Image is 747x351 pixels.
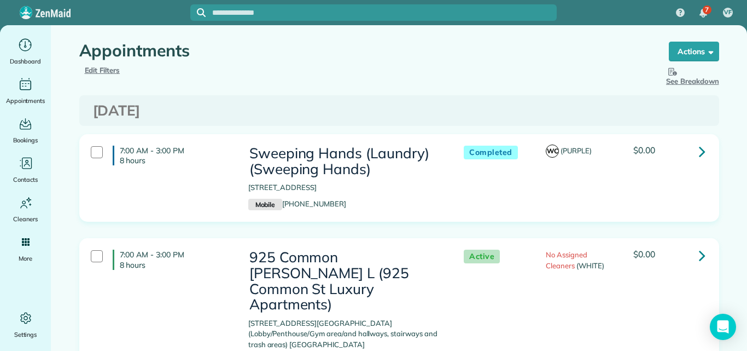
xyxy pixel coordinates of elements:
span: $0.00 [633,145,655,156]
span: Dashboard [10,56,41,67]
p: 8 hours [120,156,232,165]
span: Cleaners [13,214,38,225]
span: (PURPLE) [561,146,592,155]
button: See Breakdown [666,65,719,87]
span: (WHITE) [576,261,604,270]
span: Bookings [13,135,38,146]
span: 7 [705,5,709,14]
p: [STREET_ADDRESS] [248,182,442,193]
p: [STREET_ADDRESS][GEOGRAPHIC_DATA] (Lobby/Penthouse/Gym area/and hallways, stairways and trash are... [248,318,442,350]
span: Active [464,250,500,263]
p: 8 hours [120,260,232,270]
div: 7 unread notifications [692,1,715,25]
a: Dashboard [4,36,46,67]
button: Focus search [190,8,206,17]
a: Bookings [4,115,46,146]
span: WC [546,145,559,158]
span: Completed [464,146,518,159]
span: Contacts [13,174,38,185]
a: Contacts [4,154,46,185]
h1: Appointments [79,42,648,60]
a: Edit Filters [85,66,120,74]
div: Open Intercom Messenger [710,314,736,340]
span: Appointments [6,95,45,106]
span: See Breakdown [666,65,719,85]
span: Settings [14,329,37,340]
button: Actions [669,42,719,61]
a: Settings [4,309,46,340]
a: Appointments [4,76,46,106]
span: More [19,253,32,264]
a: Mobile[PHONE_NUMBER] [248,199,346,208]
h3: Sweeping Hands (Laundry) (Sweeping Hands) [248,146,442,177]
h3: 925 Common [PERSON_NAME] L (925 Common St Luxury Apartments) [248,250,442,312]
span: VF [724,8,732,17]
svg: Focus search [197,8,206,17]
h4: 7:00 AM - 3:00 PM [113,250,232,269]
h3: [DATE] [93,103,705,119]
h4: 7:00 AM - 3:00 PM [113,146,232,165]
span: $0.00 [633,249,655,260]
small: Mobile [248,199,282,211]
a: Cleaners [4,194,46,225]
span: No Assigned Cleaners [546,250,587,270]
